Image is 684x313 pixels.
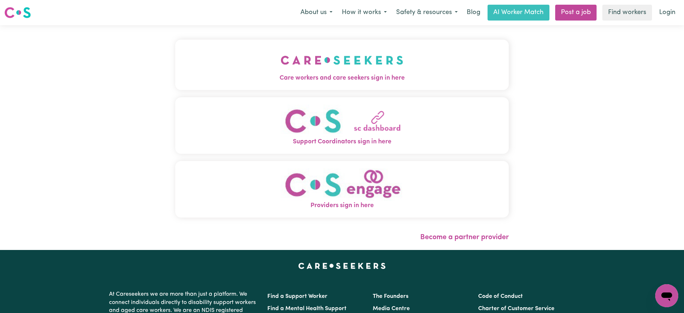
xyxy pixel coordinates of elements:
iframe: Button to launch messaging window [655,284,678,307]
a: Post a job [555,5,597,21]
a: Login [655,5,680,21]
span: Providers sign in here [175,201,509,210]
a: Careseekers home page [298,263,386,269]
a: Become a partner provider [420,234,509,241]
a: The Founders [373,294,408,299]
span: Support Coordinators sign in here [175,137,509,147]
span: Care workers and care seekers sign in here [175,73,509,83]
a: Careseekers logo [4,4,31,21]
button: Safety & resources [391,5,462,20]
a: AI Worker Match [488,5,549,21]
button: Providers sign in here [175,161,509,218]
button: Care workers and care seekers sign in here [175,40,509,90]
button: How it works [337,5,391,20]
a: Blog [462,5,485,21]
a: Code of Conduct [478,294,523,299]
img: Careseekers logo [4,6,31,19]
a: Find a Support Worker [267,294,327,299]
button: About us [296,5,337,20]
button: Support Coordinators sign in here [175,97,509,154]
a: Find workers [602,5,652,21]
a: Charter of Customer Service [478,306,554,312]
a: Media Centre [373,306,410,312]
